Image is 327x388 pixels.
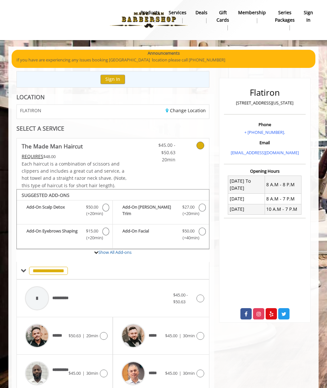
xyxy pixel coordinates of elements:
[244,129,285,135] a: + [PHONE_NUMBER].
[299,8,318,25] a: sign insign in
[86,228,98,234] span: $15.00
[122,228,178,241] b: Add-On Facial
[182,204,195,210] span: $27.00
[141,9,160,16] b: products
[148,50,180,57] b: Announcements
[86,370,98,376] span: 30min
[238,9,266,16] b: Membership
[22,153,129,160] div: $48.00
[22,192,69,198] b: SUGGESTED ADD-ONS
[22,142,83,151] b: The Made Man Haircut
[16,125,209,132] div: SELECT A SERVICE
[82,333,85,339] span: |
[136,8,164,25] a: Productsproducts
[85,234,99,241] span: (+20min )
[20,108,41,113] span: FLATIRON
[179,370,181,376] span: |
[20,204,109,219] label: Add-On Scalp Detox
[86,333,98,339] span: 20min
[228,194,265,204] td: [DATE]
[164,8,191,25] a: ServicesServices
[228,204,265,214] td: [DATE]
[16,189,209,249] div: The Made Man Haircut Add-onS
[100,75,125,84] button: Sign In
[20,228,109,243] label: Add-On Eyebrows Shaping
[26,204,82,217] b: Add-On Scalp Detox
[183,333,195,339] span: 30min
[145,142,175,156] span: $45.00 - $50.63
[116,204,206,219] label: Add-On Beard Trim
[265,176,301,194] td: 8 A.M - 8 P.M
[216,9,229,24] b: gift cards
[98,249,132,255] a: Show All Add-ons
[69,370,81,376] span: $45.00
[173,292,188,305] span: $45.00 - $50.63
[181,210,195,217] span: (+20min )
[22,161,127,189] span: Each haircut is a combination of scissors and clippers and includes a great cut and service, a ho...
[234,8,270,25] a: MembershipMembership
[195,9,207,16] b: Deals
[226,100,304,106] p: [STREET_ADDRESS][US_STATE]
[265,204,301,214] td: 10 A.M - 7 P.M
[182,228,195,234] span: $50.00
[179,333,181,339] span: |
[85,210,99,217] span: (+20min )
[265,194,301,204] td: 8 A.M - 7 P.M
[275,9,295,24] b: Series packages
[212,8,234,32] a: Gift cardsgift cards
[226,122,304,127] h3: Phone
[166,107,206,113] a: Change Location
[165,333,177,339] span: $45.00
[26,228,82,241] b: Add-On Eyebrows Shaping
[16,93,45,101] b: LOCATION
[226,140,304,145] h3: Email
[181,234,195,241] span: (+40min )
[231,150,299,156] a: [EMAIL_ADDRESS][DOMAIN_NAME]
[270,8,299,32] a: Series packagesSeries packages
[86,204,98,210] span: $50.00
[165,370,177,376] span: $45.00
[22,153,43,159] span: This service needs some Advance to be paid before we block your appointment
[16,57,311,63] p: If you have are experiencing any issues booking [GEOGRAPHIC_DATA] location please call [PHONE_NUM...
[69,333,81,339] span: $50.63
[183,370,195,376] span: 30min
[82,370,85,376] span: |
[191,8,212,25] a: DealsDeals
[228,176,265,194] td: [DATE] To [DATE]
[169,9,186,16] b: Services
[104,2,193,38] img: Made Man Barbershop logo
[304,9,313,24] b: sign in
[224,169,306,173] h3: Opening Hours
[116,228,206,243] label: Add-On Facial
[122,204,178,217] b: Add-On [PERSON_NAME] Trim
[145,156,175,163] span: 20min
[226,88,304,97] h2: Flatiron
